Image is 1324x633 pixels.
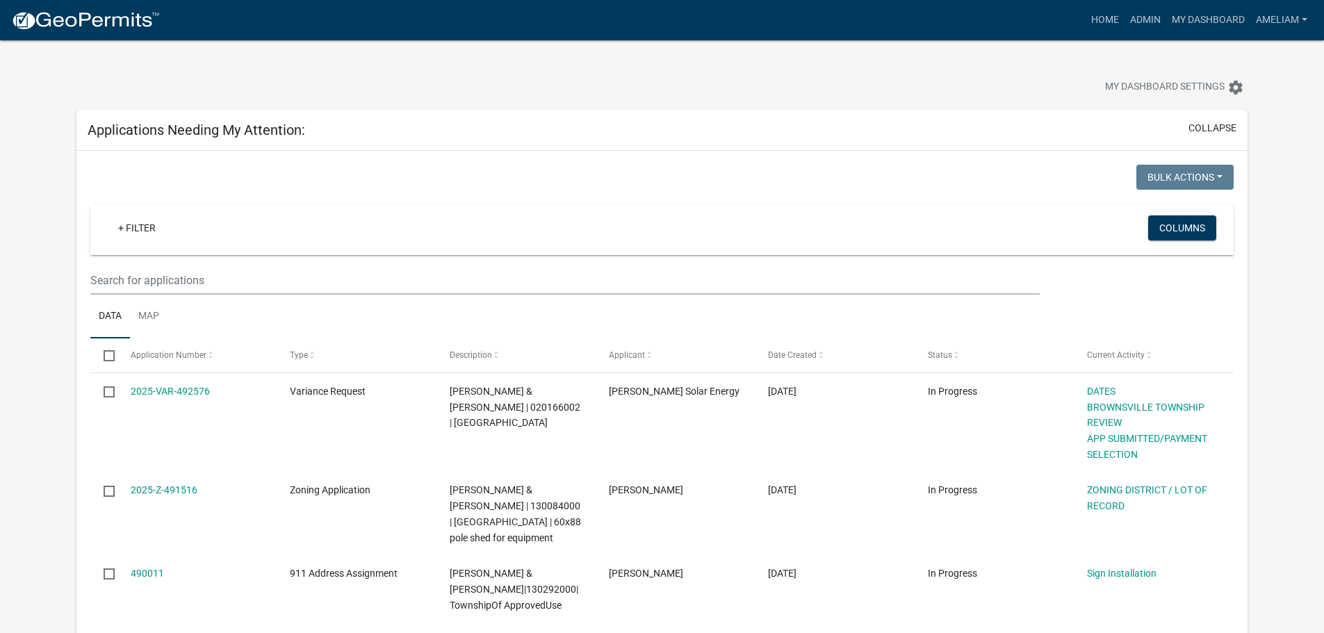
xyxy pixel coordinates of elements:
[290,386,366,397] span: Variance Request
[1125,7,1166,33] a: Admin
[1074,338,1233,372] datatable-header-cell: Current Activity
[1087,433,1207,460] a: APP SUBMITTED/PAYMENT SELECTION
[290,484,370,495] span: Zoning Application
[596,338,755,372] datatable-header-cell: Applicant
[609,386,739,397] span: Olson Solar Energy
[131,568,164,579] a: 490011
[277,338,436,372] datatable-header-cell: Type
[450,484,581,543] span: SOLUM,JAY R & JESSICA H | 130084000 | Spring Grove | 60x88 pole shed for equipment
[1087,402,1204,429] a: BROWNSVILLE TOWNSHIP REVIEW
[1087,350,1145,360] span: Current Activity
[609,484,683,495] span: Jay R Solum
[90,338,117,372] datatable-header-cell: Select
[928,568,977,579] span: In Progress
[90,266,1039,295] input: Search for applications
[768,350,817,360] span: Date Created
[768,568,796,579] span: 10/08/2025
[609,568,683,579] span: Michelle Burt
[1087,386,1115,397] a: DATES
[88,122,305,138] h5: Applications Needing My Attention:
[1166,7,1250,33] a: My Dashboard
[90,295,130,339] a: Data
[290,350,308,360] span: Type
[768,484,796,495] span: 10/13/2025
[1086,7,1125,33] a: Home
[1227,79,1244,96] i: settings
[928,350,952,360] span: Status
[768,386,796,397] span: 10/14/2025
[117,338,277,372] datatable-header-cell: Application Number
[450,386,580,429] span: KUSUMA,BENNY & SHAWNA BONNETT | 020166002 | Brownsville
[450,568,578,611] span: GULBRANSON,JAMES & SUZANNA|130292000|TownshipOf ApprovedUse
[107,215,167,240] a: + Filter
[131,484,197,495] a: 2025-Z-491516
[1136,165,1234,190] button: Bulk Actions
[1148,215,1216,240] button: Columns
[1105,79,1225,96] span: My Dashboard Settings
[609,350,645,360] span: Applicant
[131,386,210,397] a: 2025-VAR-492576
[130,295,167,339] a: Map
[915,338,1074,372] datatable-header-cell: Status
[1188,121,1236,135] button: collapse
[755,338,914,372] datatable-header-cell: Date Created
[436,338,595,372] datatable-header-cell: Description
[1087,568,1157,579] a: Sign Installation
[450,350,492,360] span: Description
[928,484,977,495] span: In Progress
[290,568,398,579] span: 911 Address Assignment
[131,350,206,360] span: Application Number
[1250,7,1313,33] a: AmeliaM
[1087,484,1207,511] a: ZONING DISTRICT / LOT OF RECORD
[1094,74,1255,101] button: My Dashboard Settingssettings
[928,386,977,397] span: In Progress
